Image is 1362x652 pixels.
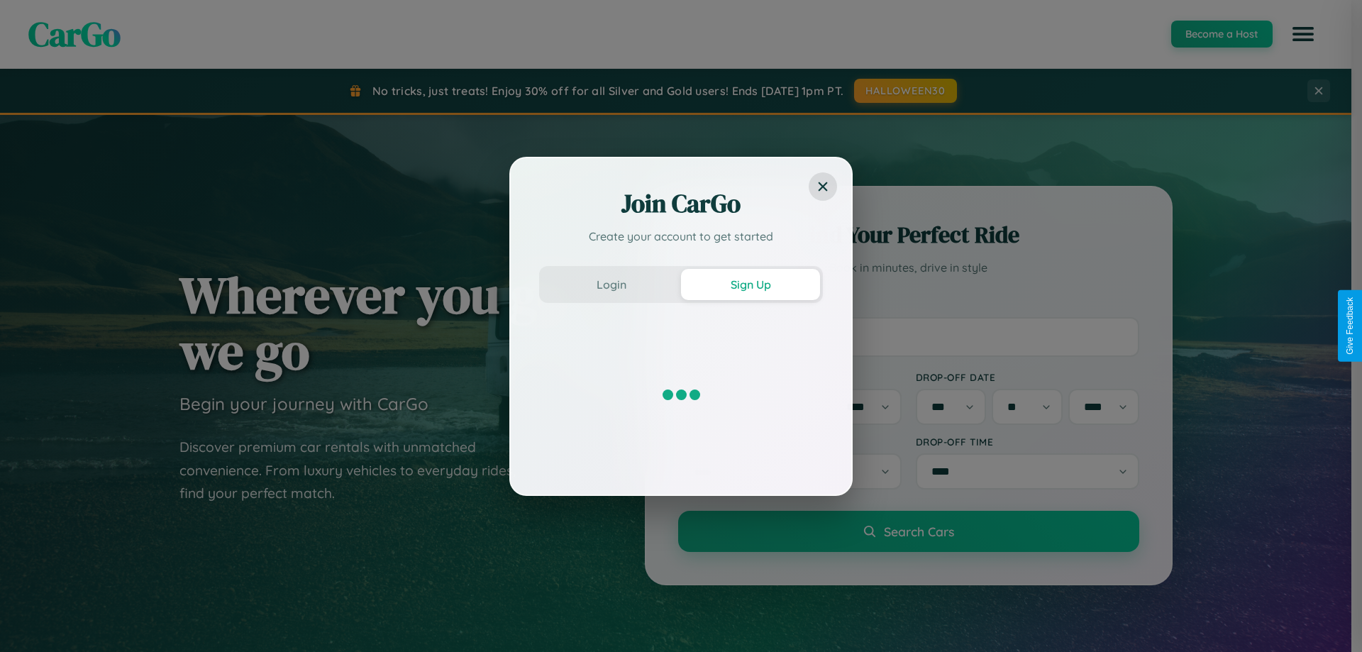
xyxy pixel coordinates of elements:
iframe: Intercom live chat [14,604,48,638]
button: Login [542,269,681,300]
p: Create your account to get started [539,228,823,245]
h2: Join CarGo [539,187,823,221]
div: Give Feedback [1345,297,1355,355]
button: Sign Up [681,269,820,300]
